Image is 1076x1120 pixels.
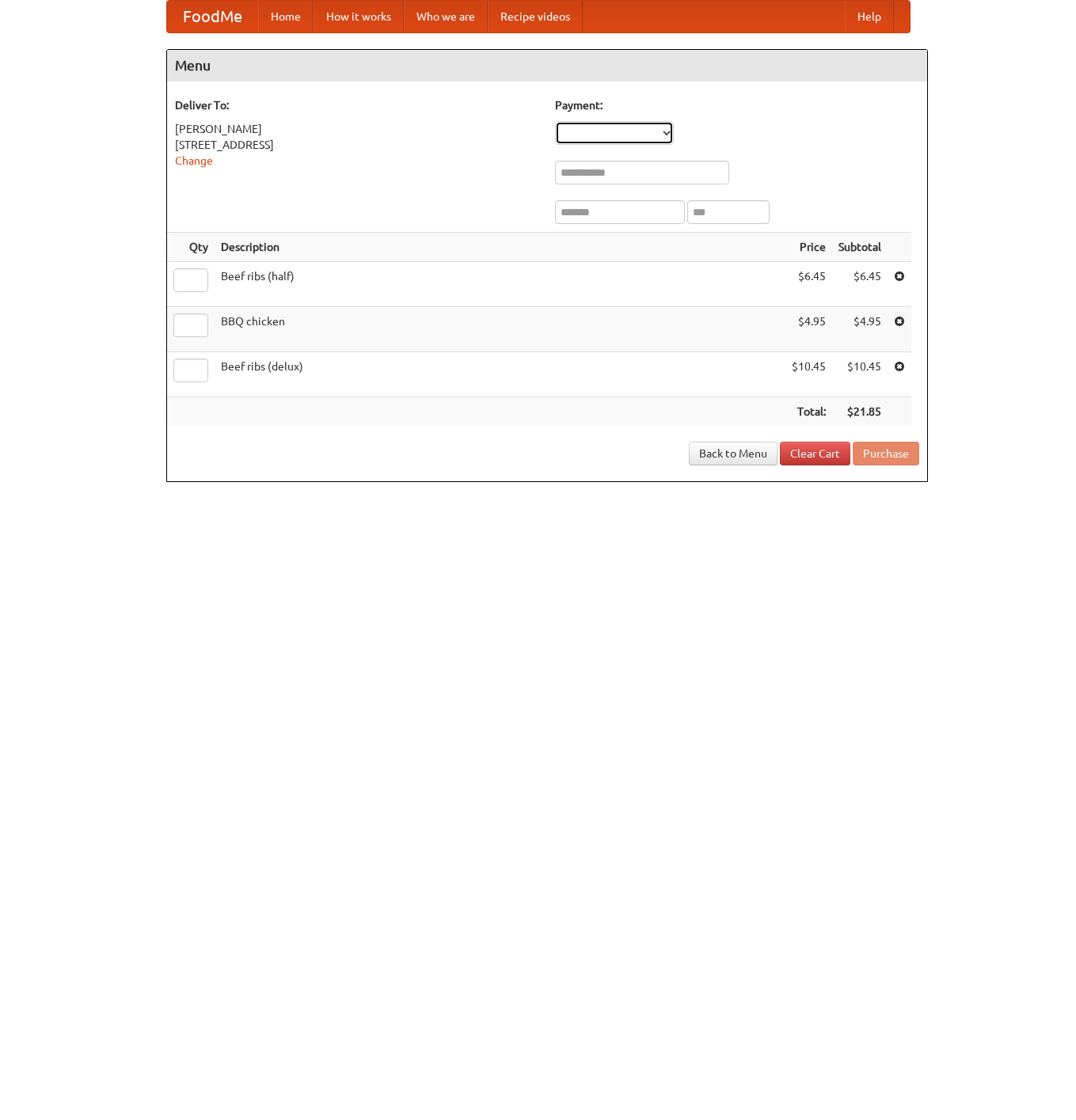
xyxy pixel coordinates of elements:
td: $6.45 [832,262,888,307]
th: Total: [785,397,832,427]
a: Back to Menu [689,442,778,465]
div: [PERSON_NAME] [175,121,539,137]
a: Who we are [404,1,488,32]
th: Description [215,233,785,262]
button: Purchase [853,442,919,465]
a: Change [175,154,213,167]
a: Recipe videos [488,1,583,32]
td: $4.95 [832,307,888,352]
th: $21.85 [832,397,888,427]
h5: Payment: [555,97,919,113]
a: Home [258,1,314,32]
a: FoodMe [167,1,258,32]
th: Price [785,233,832,262]
a: How it works [314,1,404,32]
th: Qty [167,233,215,262]
td: $6.45 [785,262,832,307]
td: BBQ chicken [215,307,785,352]
td: $10.45 [785,352,832,397]
th: Subtotal [832,233,888,262]
a: Help [845,1,894,32]
td: $4.95 [785,307,832,352]
td: Beef ribs (half) [215,262,785,307]
a: Clear Cart [780,442,850,465]
td: $10.45 [832,352,888,397]
h4: Menu [167,50,927,82]
div: [STREET_ADDRESS] [175,137,539,153]
h5: Deliver To: [175,97,539,113]
td: Beef ribs (delux) [215,352,785,397]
